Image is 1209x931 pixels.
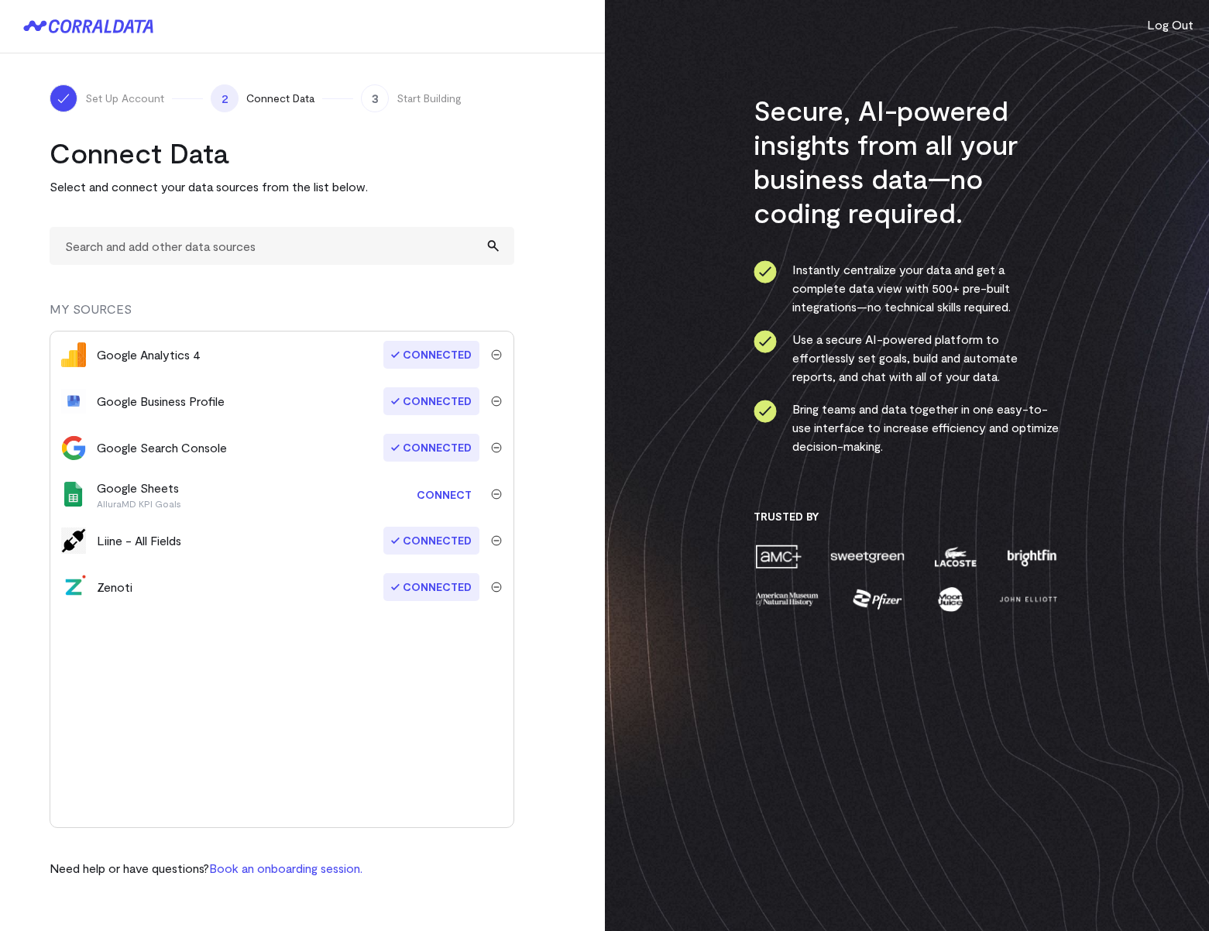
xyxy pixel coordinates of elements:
img: google_sheets-5a4bad8e.svg [61,482,86,507]
img: google_business_profile-01dad752.svg [61,389,86,414]
img: lacoste-7a6b0538.png [933,543,978,570]
li: Instantly centralize your data and get a complete data view with 500+ pre-built integrations—no t... [754,260,1060,316]
img: trash-40e54a27.svg [491,442,502,453]
span: Connected [383,573,479,601]
div: Liine - All Fields [97,531,181,550]
img: ico-check-circle-4b19435c.svg [754,330,777,353]
span: 3 [361,84,389,112]
img: default-f74cbd8b.png [61,527,86,554]
button: Log Out [1147,15,1194,34]
img: amnh-5afada46.png [754,586,820,613]
img: sweetgreen-1d1fb32c.png [829,543,906,570]
img: trash-40e54a27.svg [491,349,502,360]
li: Use a secure AI-powered platform to effortlessly set goals, build and automate reports, and chat ... [754,330,1060,386]
img: amc-0b11a8f1.png [754,543,803,570]
h3: Secure, AI-powered insights from all your business data—no coding required. [754,93,1060,229]
img: trash-40e54a27.svg [491,535,502,546]
input: Search and add other data sources [50,227,514,265]
h2: Connect Data [50,136,514,170]
p: AlluraMD KPI Goals [97,497,181,510]
p: Need help or have questions? [50,859,362,878]
img: ico-check-circle-4b19435c.svg [754,260,777,283]
img: ico-check-circle-4b19435c.svg [754,400,777,423]
img: pfizer-e137f5fc.png [851,586,905,613]
span: Set Up Account [85,91,164,106]
div: Google Search Console [97,438,227,457]
img: moon-juice-c312e729.png [935,586,966,613]
p: Select and connect your data sources from the list below. [50,177,514,196]
div: Google Business Profile [97,392,225,411]
img: john-elliott-25751c40.png [997,586,1060,613]
a: Connect [409,480,479,509]
img: brightfin-a251e171.png [1004,543,1060,570]
div: MY SOURCES [50,300,514,331]
span: Connected [383,387,479,415]
img: zenoti-2086f9c1.png [61,575,86,599]
img: trash-40e54a27.svg [491,582,502,593]
div: Google Sheets [97,479,181,510]
img: google_search_console-3467bcd2.svg [61,435,86,460]
div: Google Analytics 4 [97,345,201,364]
li: Bring teams and data together in one easy-to-use interface to increase efficiency and optimize de... [754,400,1060,455]
img: google_analytics_4-4ee20295.svg [61,342,86,367]
span: Connected [383,341,479,369]
a: Book an onboarding session. [209,861,362,875]
span: Start Building [397,91,462,106]
span: Connect Data [246,91,314,106]
span: Connected [383,527,479,555]
div: Zenoti [97,578,132,596]
h3: Trusted By [754,510,1060,524]
img: ico-check-white-5ff98cb1.svg [56,91,71,106]
img: trash-40e54a27.svg [491,396,502,407]
span: Connected [383,434,479,462]
img: trash-40e54a27.svg [491,489,502,500]
span: 2 [211,84,239,112]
